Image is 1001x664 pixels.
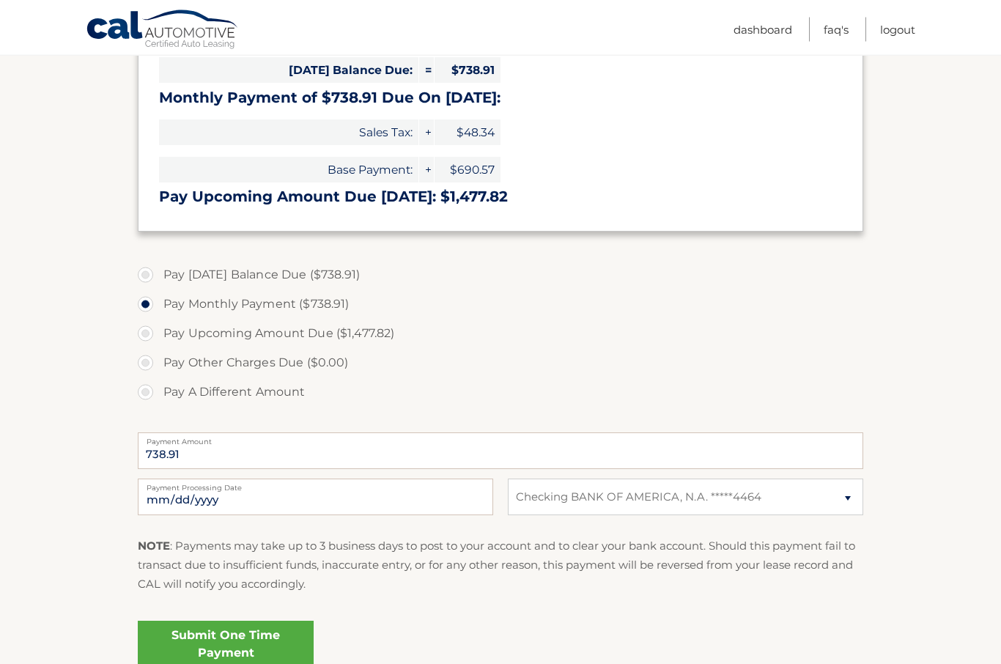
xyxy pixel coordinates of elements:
strong: NOTE [138,539,170,553]
label: Pay Other Charges Due ($0.00) [138,349,863,378]
a: Logout [880,18,915,42]
span: Sales Tax: [159,120,418,146]
span: + [419,120,434,146]
input: Payment Date [138,479,493,516]
label: Pay Monthly Payment ($738.91) [138,290,863,320]
p: : Payments may take up to 3 business days to post to your account and to clear your bank account.... [138,537,863,595]
label: Payment Amount [138,433,863,445]
a: Dashboard [734,18,792,42]
label: Payment Processing Date [138,479,493,491]
a: FAQ's [824,18,849,42]
span: Base Payment: [159,158,418,183]
label: Pay [DATE] Balance Due ($738.91) [138,261,863,290]
span: $738.91 [435,58,500,84]
span: $48.34 [435,120,500,146]
span: $690.57 [435,158,500,183]
span: + [419,158,434,183]
span: [DATE] Balance Due: [159,58,418,84]
a: Cal Automotive [86,10,240,52]
h3: Monthly Payment of $738.91 Due On [DATE]: [159,89,842,108]
span: = [419,58,434,84]
label: Pay Upcoming Amount Due ($1,477.82) [138,320,863,349]
h3: Pay Upcoming Amount Due [DATE]: $1,477.82 [159,188,842,207]
input: Payment Amount [138,433,863,470]
label: Pay A Different Amount [138,378,863,407]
